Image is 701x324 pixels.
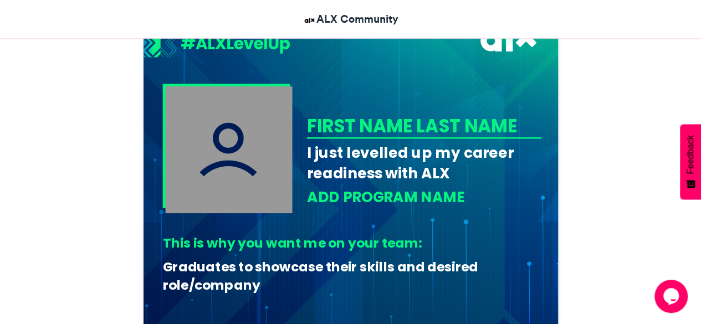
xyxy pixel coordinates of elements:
a: ALX Community [303,11,398,27]
div: This is why you want me on your team: [162,234,533,252]
iframe: chat widget [654,280,690,313]
div: I just levelled up my career readiness with ALX [306,142,541,183]
div: Graduates to showcase their skills and desired role/company [162,258,533,294]
div: ADD PROGRAM NAME [306,187,541,207]
span: Feedback [685,135,695,174]
div: FIRST NAME LAST NAME [306,113,537,138]
img: ALX Community [303,13,316,27]
img: user_filled.png [165,86,292,213]
img: 1721821317.056-e66095c2f9b7be57613cf5c749b4708f54720bc2.png [144,25,290,60]
button: Feedback - Show survey [680,124,701,199]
